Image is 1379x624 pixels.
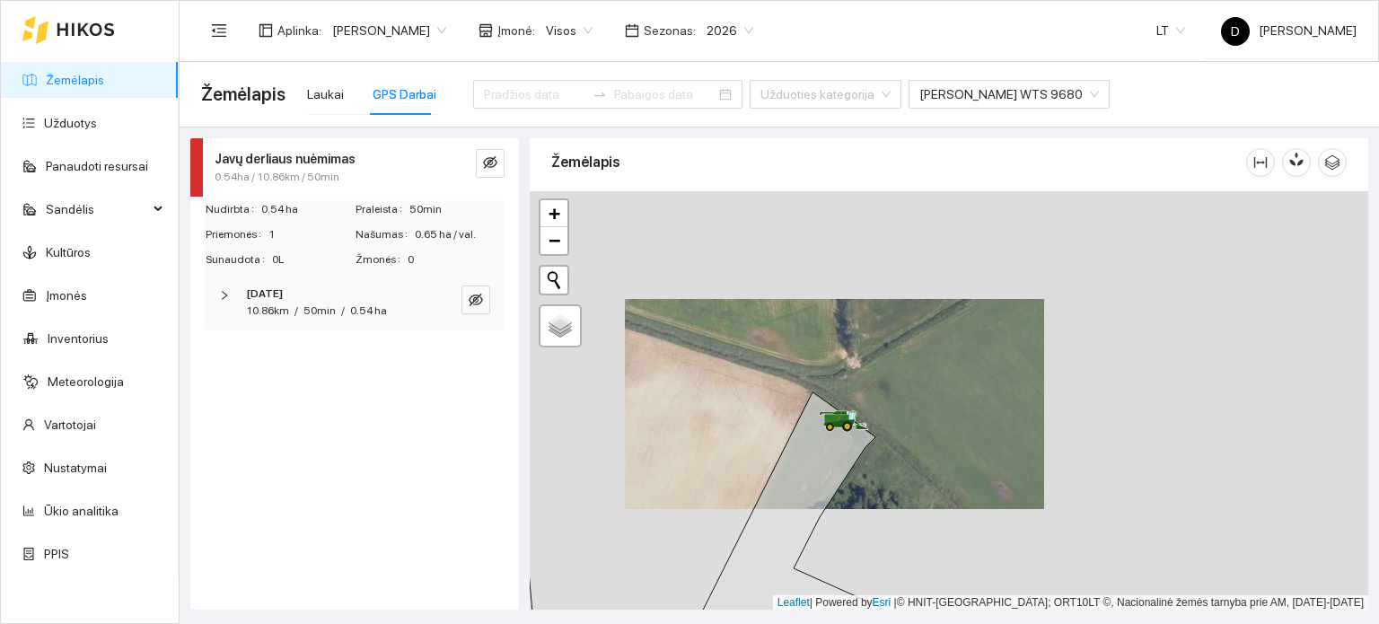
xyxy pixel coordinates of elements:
a: Leaflet [777,596,810,609]
button: menu-fold [201,13,237,48]
a: Meteorologija [48,374,124,389]
span: Aplinka : [277,21,321,40]
span: 0.54 ha [350,304,387,317]
span: layout [259,23,273,38]
span: + [549,202,560,224]
input: Pradžios data [484,84,585,104]
a: Panaudoti resursai [46,159,148,173]
a: Esri [873,596,892,609]
span: 0.54ha / 10.86km / 50min [215,169,339,186]
span: 10.86km [246,304,289,317]
span: Visos [546,17,593,44]
div: GPS Darbai [373,84,436,104]
span: calendar [625,23,639,38]
span: Sunaudota [206,251,272,268]
div: Javų derliaus nuėmimas0.54ha / 10.86km / 50mineye-invisible [190,138,519,197]
span: John deere WTS 9680 [919,81,1099,108]
button: eye-invisible [461,286,490,314]
span: eye-invisible [469,293,483,310]
button: column-width [1246,148,1275,177]
span: LT [1156,17,1185,44]
a: Layers [540,306,580,346]
span: 0.54 ha [261,201,354,218]
a: Užduotys [44,116,97,130]
div: Žemėlapis [551,136,1246,188]
a: Nustatymai [44,461,107,475]
a: Žemėlapis [46,73,104,87]
span: shop [479,23,493,38]
span: swap-right [593,87,607,101]
span: eye-invisible [483,155,497,172]
a: Ūkio analitika [44,504,119,518]
span: / [341,304,345,317]
span: 2026 [707,17,753,44]
span: 50min [303,304,336,317]
span: Dovydas Baršauskas [332,17,446,44]
a: Kultūros [46,245,91,259]
span: Žemėlapis [201,80,285,109]
span: Įmonė : [497,21,535,40]
span: right [219,290,230,301]
div: Laukai [307,84,344,104]
span: Priemonės [206,226,268,243]
span: 1 [268,226,354,243]
span: − [549,229,560,251]
span: Našumas [356,226,415,243]
span: 0.65 ha / val. [415,226,504,243]
span: menu-fold [211,22,227,39]
span: to [593,87,607,101]
span: 0L [272,251,354,268]
span: [PERSON_NAME] [1221,23,1357,38]
span: / [294,304,298,317]
span: column-width [1247,155,1274,170]
a: Inventorius [48,331,109,346]
a: Zoom in [540,200,567,227]
span: D [1231,17,1240,46]
div: [DATE]10.86km/50min/0.54 haeye-invisible [205,275,505,330]
span: Sandėlis [46,191,148,227]
a: Vartotojai [44,417,96,432]
strong: [DATE] [246,287,283,300]
strong: Javų derliaus nuėmimas [215,152,356,166]
button: eye-invisible [476,149,505,178]
span: 0 [408,251,504,268]
button: Initiate a new search [540,267,567,294]
a: PPIS [44,547,69,561]
span: Nudirbta [206,201,261,218]
span: Žmonės [356,251,408,268]
a: Zoom out [540,227,567,254]
a: Įmonės [46,288,87,303]
span: Praleista [356,201,409,218]
span: Sezonas : [644,21,696,40]
span: 50min [409,201,504,218]
div: | Powered by © HNIT-[GEOGRAPHIC_DATA]; ORT10LT ©, Nacionalinė žemės tarnyba prie AM, [DATE]-[DATE] [773,595,1368,611]
span: | [894,596,897,609]
input: Pabaigos data [614,84,716,104]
